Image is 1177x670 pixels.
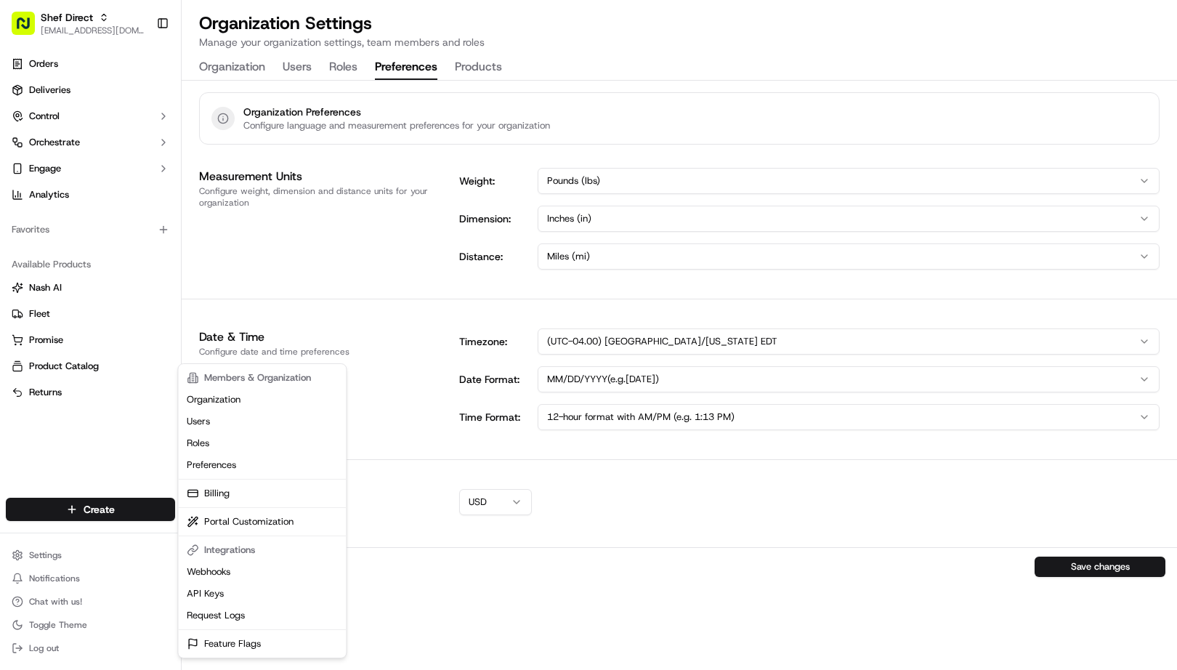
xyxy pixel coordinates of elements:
[29,84,70,97] span: Deliveries
[29,188,69,201] span: Analytics
[181,367,343,389] div: Members & Organization
[243,119,550,132] p: Configure language and measurement preferences for your organization
[15,139,41,165] img: 1736555255976-a54dd68f-1ca7-489b-9aae-adbdc363a1c4
[199,328,442,346] h1: Date & Time
[199,12,485,35] h1: Organization Settings
[283,55,312,80] button: Users
[199,168,442,185] h1: Measurement Units
[29,619,87,631] span: Toggle Theme
[459,410,532,424] label: Time Format:
[29,110,60,123] span: Control
[15,212,26,224] div: 📗
[41,10,93,25] span: Shef Direct
[181,605,343,626] a: Request Logs
[9,205,117,231] a: 📗Knowledge Base
[199,185,442,209] div: Configure weight, dimension and distance units for your organization
[247,143,264,161] button: Start new chat
[29,281,62,294] span: Nash AI
[181,454,343,476] a: Preferences
[459,211,532,226] label: Dimension:
[199,346,442,358] div: Configure date and time preferences
[29,57,58,70] span: Orders
[29,573,80,584] span: Notifications
[117,205,239,231] a: 💻API Documentation
[181,389,343,411] a: Organization
[38,94,262,109] input: Got a question? Start typing here...
[329,55,357,80] button: Roles
[1035,557,1165,577] button: Save changes
[455,55,502,80] button: Products
[181,483,343,504] a: Billing
[181,432,343,454] a: Roles
[29,136,80,149] span: Orchestrate
[49,139,238,153] div: Start new chat
[15,58,264,81] p: Welcome 👋
[29,386,62,399] span: Returns
[199,55,265,80] button: Organization
[459,372,532,387] label: Date Format:
[375,55,437,80] button: Preferences
[41,25,145,36] span: [EMAIL_ADDRESS][DOMAIN_NAME]
[6,218,175,241] div: Favorites
[181,583,343,605] a: API Keys
[29,642,59,654] span: Log out
[102,246,176,257] a: Powered byPylon
[459,174,532,188] label: Weight:
[29,211,111,225] span: Knowledge Base
[123,212,134,224] div: 💻
[145,246,176,257] span: Pylon
[181,539,343,561] div: Integrations
[6,253,175,276] div: Available Products
[29,360,99,373] span: Product Catalog
[29,596,82,608] span: Chat with us!
[49,153,184,165] div: We're available if you need us!
[84,502,115,517] span: Create
[29,162,61,175] span: Engage
[181,411,343,432] a: Users
[181,561,343,583] a: Webhooks
[459,249,532,264] label: Distance:
[459,334,532,349] label: Timezone:
[199,35,485,49] p: Manage your organization settings, team members and roles
[181,633,343,655] a: Feature Flags
[181,511,343,533] a: Portal Customization
[29,334,63,347] span: Promise
[243,105,550,119] h3: Organization Preferences
[29,307,50,320] span: Fleet
[137,211,233,225] span: API Documentation
[29,549,62,561] span: Settings
[15,15,44,44] img: Nash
